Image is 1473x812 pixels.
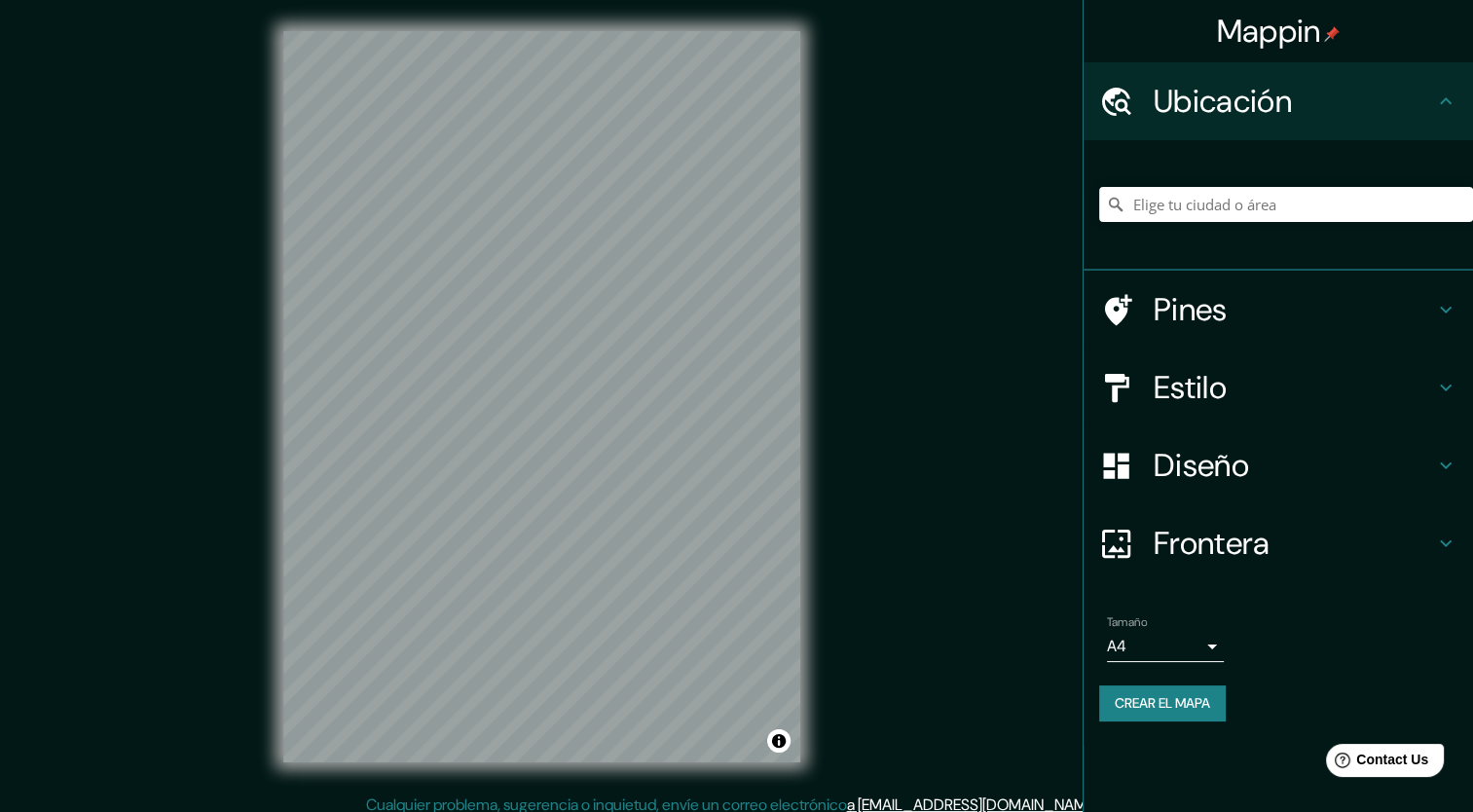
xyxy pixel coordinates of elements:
div: Ubicación [1084,62,1473,140]
canvas: Mapa [283,31,800,762]
h4: Estilo [1154,368,1434,407]
div: Diseño [1084,426,1473,504]
img: pin-icon.png [1324,26,1340,42]
label: Tamaño [1107,614,1147,631]
button: Alternar atribución [767,729,791,753]
h4: Frontera [1154,524,1434,563]
div: Estilo [1084,349,1473,426]
iframe: Help widget launcher [1300,736,1452,791]
h4: Diseño [1154,446,1434,485]
input: Elige tu ciudad o área [1099,187,1473,222]
h4: Pines [1154,290,1434,329]
div: Frontera [1084,504,1473,582]
h4: Ubicación [1154,82,1434,121]
div: A4 [1107,631,1224,662]
div: Pines [1084,271,1473,349]
button: Crear el mapa [1099,685,1226,721]
font: Mappin [1217,11,1321,52]
font: Crear el mapa [1115,691,1210,716]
